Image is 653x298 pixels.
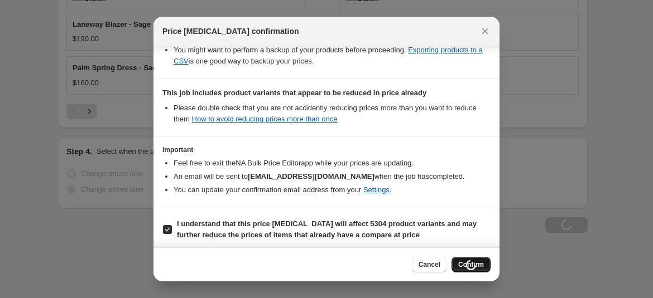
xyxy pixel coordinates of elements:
li: Please double check that you are not accidently reducing prices more than you want to reduce them [174,102,491,125]
button: Close [477,23,493,39]
a: How to avoid reducing prices more than once [192,115,338,123]
b: I understand that this price [MEDICAL_DATA] will affect 5304 product variants and may further red... [177,219,477,239]
a: Exporting products to a CSV [174,46,483,65]
span: Price [MEDICAL_DATA] confirmation [162,26,299,37]
li: You can update your confirmation email address from your . [174,184,491,196]
li: You might want to perform a backup of your products before proceeding. is one good way to backup ... [174,45,491,67]
li: An email will be sent to when the job has completed . [174,171,491,182]
b: This job includes product variants that appear to be reduced in price already [162,89,426,97]
button: Cancel [412,257,447,272]
li: Feel free to exit the NA Bulk Price Editor app while your prices are updating. [174,158,491,169]
h3: Important [162,145,491,154]
b: [EMAIL_ADDRESS][DOMAIN_NAME] [248,172,374,180]
span: Cancel [419,260,440,269]
a: Settings [363,185,390,194]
